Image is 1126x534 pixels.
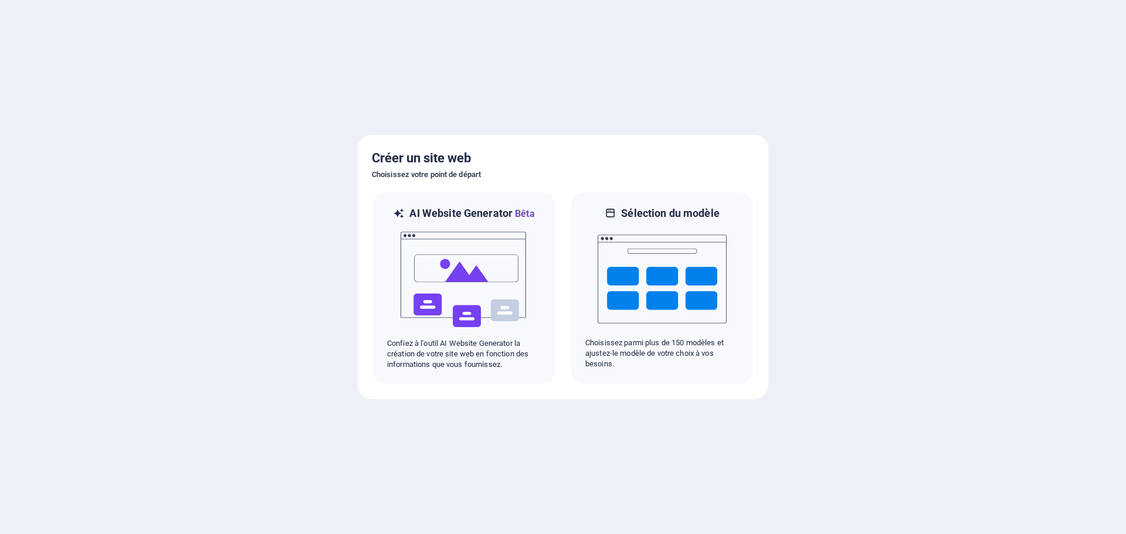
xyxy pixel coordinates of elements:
div: Sélection du modèleChoisissez parmi plus de 150 modèles et ajustez-le modèle de votre choix à vos... [570,191,754,385]
h6: Choisissez votre point de départ [372,168,754,182]
span: Bêta [513,208,535,219]
h6: Sélection du modèle [621,206,720,220]
p: Choisissez parmi plus de 150 modèles et ajustez-le modèle de votre choix à vos besoins. [585,338,739,369]
p: Confiez à l'outil AI Website Generator la création de votre site web en fonction des informations... [387,338,541,370]
img: ai [399,221,528,338]
div: AI Website GeneratorBêtaaiConfiez à l'outil AI Website Generator la création de votre site web en... [372,191,556,385]
h5: Créer un site web [372,149,754,168]
h6: AI Website Generator [409,206,534,221]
